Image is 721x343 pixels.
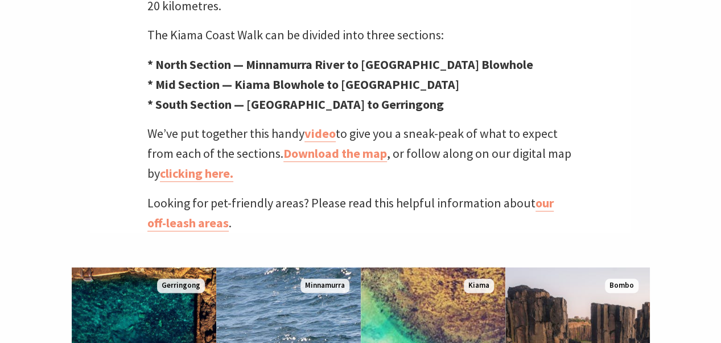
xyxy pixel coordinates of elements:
[464,279,494,293] span: Kiama
[147,56,533,72] strong: * North Section — Minnamurra River to [GEOGRAPHIC_DATA] Blowhole
[160,165,233,182] a: clicking here.
[147,195,554,231] a: our off-leash areas
[147,25,574,45] p: The Kiama Coast Walk can be divided into three sections:
[147,193,574,233] p: Looking for pet-friendly areas? Please read this helpful information about .
[300,279,349,293] span: Minnamurra
[147,124,574,184] p: We’ve put together this handy to give you a sneak-peak of what to expect from each of the section...
[304,125,336,142] a: video
[283,145,387,162] a: Download the map
[157,279,205,293] span: Gerringong
[605,279,638,293] span: Bombo
[147,96,444,112] strong: * South Section — [GEOGRAPHIC_DATA] to Gerringong
[147,76,459,92] strong: * Mid Section — Kiama Blowhole to [GEOGRAPHIC_DATA]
